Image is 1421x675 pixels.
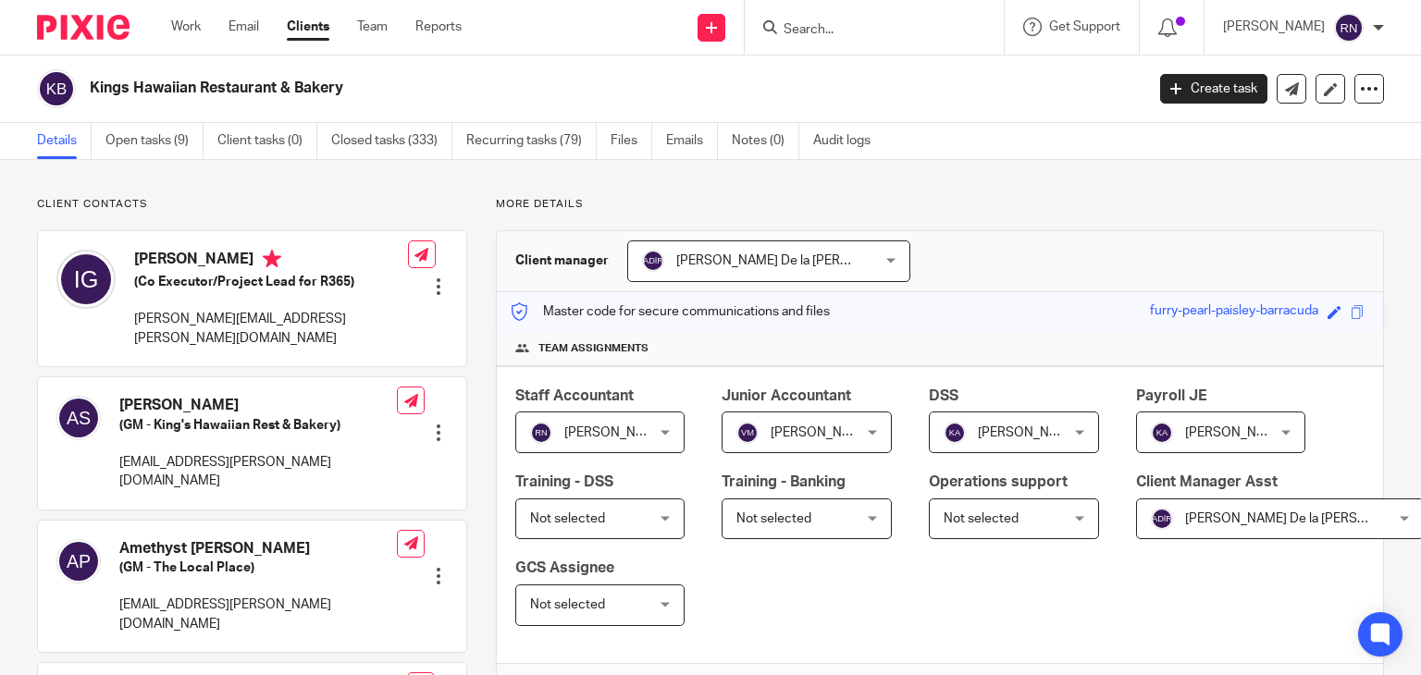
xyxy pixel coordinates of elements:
[331,123,452,159] a: Closed tasks (333)
[37,197,467,212] p: Client contacts
[56,250,116,309] img: svg%3E
[642,250,664,272] img: svg%3E
[119,558,397,577] h5: (GM - The Local Place)
[119,539,397,558] h4: Amethyst [PERSON_NAME]
[515,560,614,575] span: GCS Assignee
[134,310,408,348] p: [PERSON_NAME][EMAIL_ADDRESS][PERSON_NAME][DOMAIN_NAME]
[511,302,830,321] p: Master code for secure communications and files
[666,123,718,159] a: Emails
[105,123,204,159] a: Open tasks (9)
[415,18,462,36] a: Reports
[515,388,634,403] span: Staff Accountant
[722,474,846,489] span: Training - Banking
[944,422,966,444] img: svg%3E
[37,123,92,159] a: Details
[287,18,329,36] a: Clients
[782,22,948,39] input: Search
[1334,13,1364,43] img: svg%3E
[357,18,388,36] a: Team
[119,416,397,435] h5: (GM - King's Hawaiian Rest & Bakery)
[229,18,259,36] a: Email
[263,250,281,268] i: Primary
[611,123,652,159] a: Files
[1136,474,1278,489] span: Client Manager Asst
[732,123,799,159] a: Notes (0)
[134,273,408,291] h5: (Co Executor/Project Lead for R365)
[466,123,597,159] a: Recurring tasks (79)
[515,252,609,270] h3: Client manager
[736,422,759,444] img: svg%3E
[1049,20,1120,33] span: Get Support
[1151,508,1173,530] img: svg%3E
[37,69,76,108] img: svg%3E
[1136,388,1207,403] span: Payroll JE
[530,422,552,444] img: svg%3E
[90,79,924,98] h2: Kings Hawaiian Restaurant & Bakery
[119,453,397,491] p: [EMAIL_ADDRESS][PERSON_NAME][DOMAIN_NAME]
[217,123,317,159] a: Client tasks (0)
[37,15,130,40] img: Pixie
[530,512,605,525] span: Not selected
[496,197,1384,212] p: More details
[538,341,649,356] span: Team assignments
[1151,422,1173,444] img: svg%3E
[1223,18,1325,36] p: [PERSON_NAME]
[929,474,1068,489] span: Operations support
[530,598,605,611] span: Not selected
[676,254,914,267] span: [PERSON_NAME] De la [PERSON_NAME]
[813,123,884,159] a: Audit logs
[722,388,851,403] span: Junior Accountant
[1185,426,1287,439] span: [PERSON_NAME]
[56,396,101,440] img: svg%3E
[56,539,101,583] img: svg%3E
[929,388,958,403] span: DSS
[119,595,397,633] p: [EMAIL_ADDRESS][PERSON_NAME][DOMAIN_NAME]
[564,426,666,439] span: [PERSON_NAME]
[119,396,397,415] h4: [PERSON_NAME]
[771,426,872,439] span: [PERSON_NAME]
[171,18,201,36] a: Work
[736,512,811,525] span: Not selected
[1160,74,1267,104] a: Create task
[134,250,408,273] h4: [PERSON_NAME]
[1150,301,1318,323] div: furry-pearl-paisley-barracuda
[978,426,1080,439] span: [PERSON_NAME]
[515,474,613,489] span: Training - DSS
[944,512,1019,525] span: Not selected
